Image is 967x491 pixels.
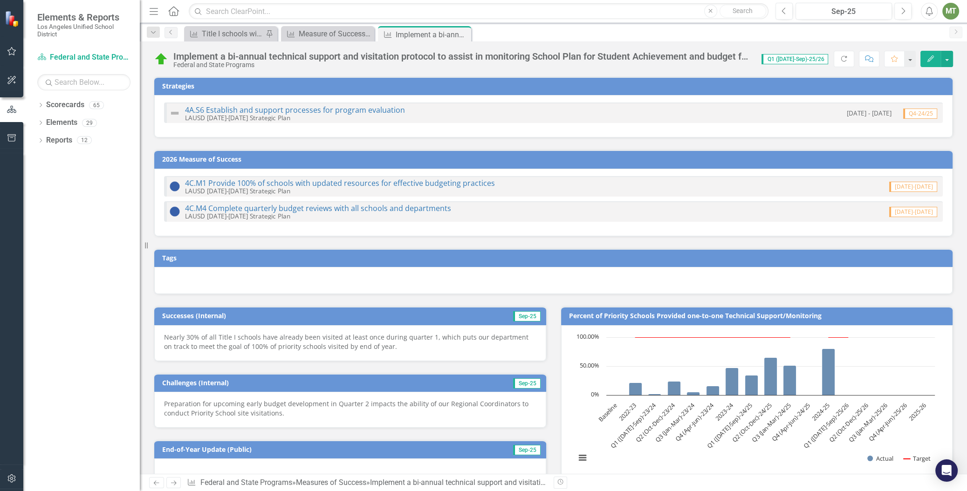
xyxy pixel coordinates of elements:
[770,401,812,443] text: Q4 (Apr-Jun)-24/25
[653,401,696,443] text: Q3 (Jan-Mar)-23/24
[903,109,937,119] span: Q4-24/25
[847,109,892,117] small: [DATE] - [DATE]
[513,445,541,455] span: Sep-25
[162,254,948,261] h3: Tags
[185,203,451,213] a: 4C.M4 Complete quarterly budget reviews with all schools and departments
[89,101,104,109] div: 65
[867,454,893,463] button: Show Actual
[713,401,734,422] text: 2023-24
[889,182,937,192] span: [DATE]-[DATE]
[616,337,926,396] g: Actual, series 1 of 2. Bar series with 17 bars.
[169,181,180,192] img: At or Above Plan
[187,477,546,488] div: » »
[673,401,715,443] text: Q4 (Apr-Jun)-23/24
[162,82,948,89] h3: Strategies
[576,451,589,464] button: View chart menu, Chart
[173,51,752,61] div: Implement a bi-annual technical support and visitation protocol to assist in monitoring School Pl...
[597,401,618,423] text: Baseline
[569,312,948,319] h3: Percent of Priority Schools Provided one-to-one Technical Support/Monitoring
[202,28,263,40] div: Title I schools will effectively expend at least 70% of the allocated Title I funds by end of SY.
[164,333,536,351] p: Nearly 30% of all Title I schools have already been visited at least once during quarter 1, which...
[686,392,700,395] path: Q3 (Jan-Mar)-23/24, 5. Actual.
[513,311,541,321] span: Sep-25
[37,74,130,90] input: Search Below...
[935,459,958,482] div: Open Intercom Messenger
[796,3,892,20] button: Sep-25
[200,478,292,487] a: Federal and State Programs
[633,401,677,444] text: Q2 (Oct-Dec)-23/24
[733,7,753,14] span: Search
[706,386,719,395] path: Q4 (Apr-Jun)-23/24, 16. Actual.
[185,211,290,220] small: LAUSD [DATE]-[DATE] Strategic Plan
[576,332,599,341] text: 100.00%
[827,401,870,444] text: Q2 (Oct-Dec)-25/26
[169,108,180,119] img: Not Defined
[162,446,450,453] h3: End-of-Year Update (Public)
[154,52,169,67] img: On Track
[906,401,927,422] text: 2025-26
[745,375,758,395] path: Q1 (Jul-Sep)-24/25, 33.88. Actual.
[37,52,130,63] a: Federal and State Programs
[580,361,599,369] text: 50.00%
[162,379,428,386] h3: Challenges (Internal)
[185,105,405,115] a: 4A.S6 Establish and support processes for program evaluation
[5,10,21,27] img: ClearPoint Strategy
[37,12,130,23] span: Elements & Reports
[186,28,263,40] a: Title I schools will effectively expend at least 70% of the allocated Title I funds by end of SY.
[185,178,495,188] a: 4C.M1 Provide 100% of schools with updated resources for effective budgeting practices
[571,333,943,472] div: Chart. Highcharts interactive chart.
[725,368,738,395] path: 2023-24, 47. Actual.
[730,401,773,444] text: Q2 (Oct-Dec)-24/25
[764,357,777,395] path: Q2 (Oct-Dec)-24/25, 65.28. Actual.
[77,136,92,144] div: 12
[283,28,372,40] a: Measure of Success - Scorecard Report
[46,117,77,128] a: Elements
[667,381,680,395] path: Q2 (Oct-Dec)-23/24, 24. Actual.
[296,478,366,487] a: Measures of Success
[822,348,835,395] path: 2024-25, 80.16. Actual.
[648,394,661,395] path: Q1 (Jul-Sep)-23/24, 2. Actual.
[629,382,642,395] path: 2022-23, 21. Actual.
[942,3,959,20] button: MT
[846,401,889,443] text: Q3 (Jan-Mar)-25/26
[185,186,290,195] small: LAUSD [DATE]-[DATE] Strategic Plan
[299,28,372,40] div: Measure of Success - Scorecard Report
[46,135,72,146] a: Reports
[889,207,937,217] span: [DATE]-[DATE]
[720,5,766,18] button: Search
[162,312,425,319] h3: Successes (Internal)
[608,401,657,450] text: Q1 ([DATE]-Sep)-23/24
[591,390,599,398] text: 0%
[799,6,889,17] div: Sep-25
[185,113,290,122] small: LAUSD [DATE]-[DATE] Strategic Plan
[189,3,768,20] input: Search ClearPoint...
[617,401,638,422] text: 2022-23
[46,100,84,110] a: Scorecards
[802,401,850,450] text: Q1 ([DATE]-Sep)-25/26
[370,478,931,487] div: Implement a bi-annual technical support and visitation protocol to assist in monitoring School Pl...
[750,401,792,443] text: Q3 (Jan-Mar)-24/25
[904,454,931,463] button: Show Target
[866,401,908,443] text: Q4 (Apr-Jun)-25/26
[37,23,130,38] small: Los Angeles Unified School District
[810,401,831,422] text: 2024-25
[396,29,469,41] div: Implement a bi-annual technical support and visitation protocol to assist in monitoring School Pl...
[513,378,541,389] span: Sep-25
[616,335,850,339] g: Target, series 2 of 2. Line with 17 data points.
[173,61,752,68] div: Federal and State Programs
[571,333,940,472] svg: Interactive chart
[705,401,754,450] text: Q1 ([DATE]-Sep)-24/25
[783,365,796,395] path: Q3 (Jan-Mar)-24/25, 51.23. Actual.
[82,119,97,127] div: 29
[164,399,536,418] p: Preparation for upcoming early budget development in Quarter 2 impacts the ability of our Regiona...
[169,206,180,217] img: At or Above Plan
[162,156,948,163] h3: 2026 Measure of Success
[761,54,828,64] span: Q1 ([DATE]-Sep)-25/26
